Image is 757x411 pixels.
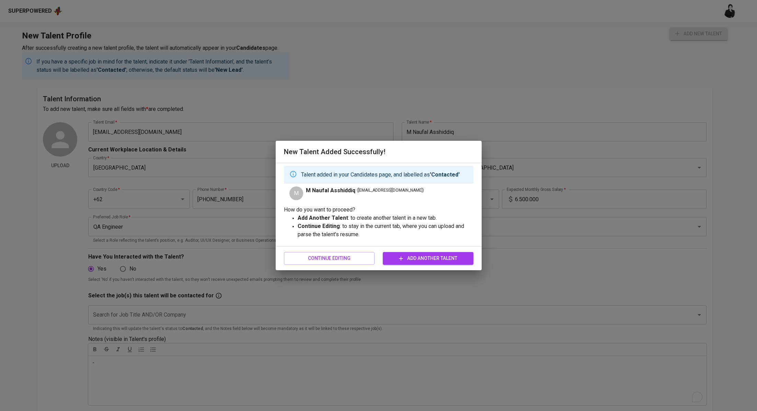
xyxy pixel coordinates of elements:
[388,254,468,263] span: Add Another Talent
[289,254,369,263] span: Continue Editing
[284,252,375,265] button: Continue Editing
[357,187,424,194] span: ( [EMAIL_ADDRESS][DOMAIN_NAME] )
[289,186,303,200] div: M
[284,206,473,214] p: How do you want to proceed?
[301,171,460,179] p: Talent added in your Candidates page, and labelled as
[298,223,340,229] strong: Continue Editing
[383,252,473,265] button: Add Another Talent
[298,222,473,239] p: : to stay in the current tab, where you can upload and parse the talent's resume.
[306,186,355,195] span: M Naufal Asshiddiq
[284,146,473,157] h6: New Talent Added Successfully!
[298,214,473,222] p: : to create another talent in a new tab.
[430,171,460,178] strong: 'Contacted'
[298,215,348,221] strong: Add Another Talent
